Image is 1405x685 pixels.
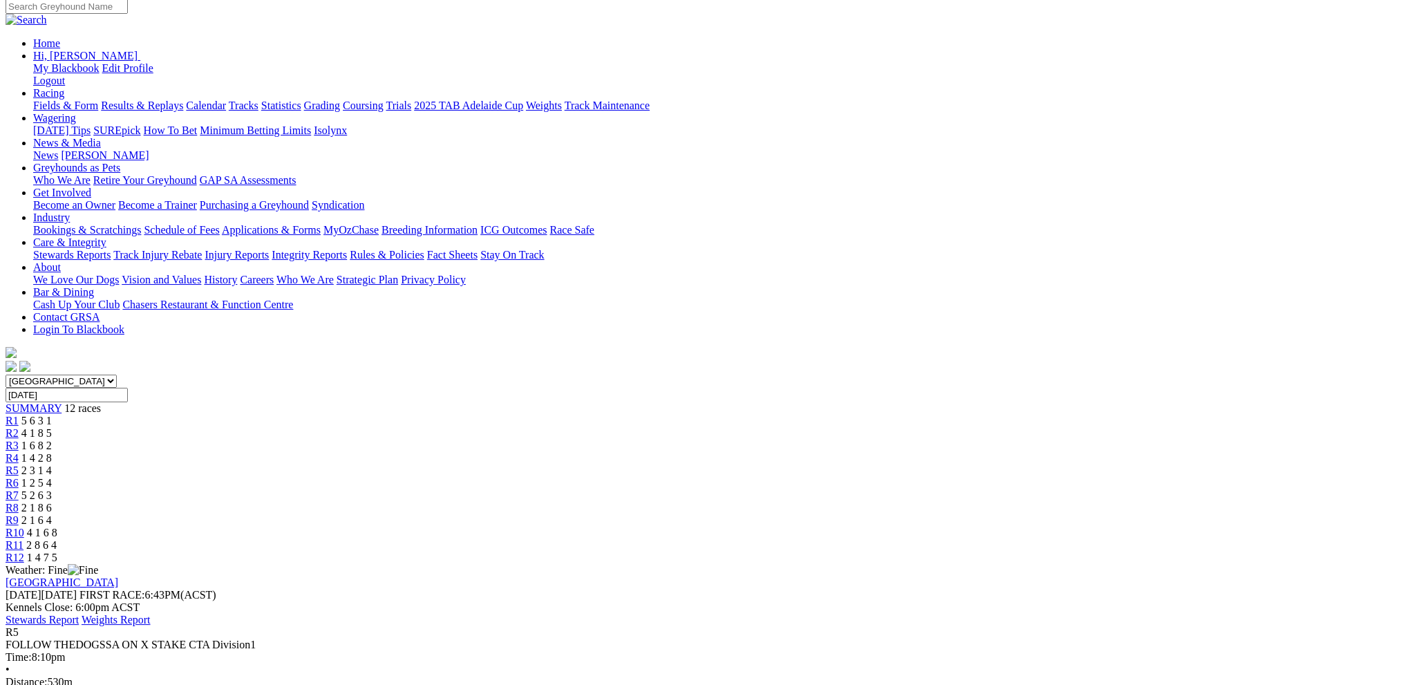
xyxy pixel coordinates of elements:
a: Care & Integrity [33,236,106,248]
span: [DATE] [6,589,77,601]
a: SUMMARY [6,402,62,414]
a: How To Bet [144,124,198,136]
a: [PERSON_NAME] [61,149,149,161]
a: Chasers Restaurant & Function Centre [122,299,293,310]
a: History [204,274,237,285]
img: facebook.svg [6,361,17,372]
a: Industry [33,212,70,223]
div: FOLLOW THEDOGSSA ON X STAKE CTA Division1 [6,639,1399,651]
a: Become an Owner [33,199,115,211]
a: Grading [304,100,340,111]
a: Racing [33,87,64,99]
a: Edit Profile [102,62,153,74]
a: Results & Replays [101,100,183,111]
a: Stewards Reports [33,249,111,261]
input: Select date [6,388,128,402]
a: Who We Are [33,174,91,186]
a: My Blackbook [33,62,100,74]
a: Fields & Form [33,100,98,111]
a: GAP SA Assessments [200,174,296,186]
span: 1 4 7 5 [27,552,57,563]
div: About [33,274,1399,286]
a: Integrity Reports [272,249,347,261]
div: Industry [33,224,1399,236]
a: SUREpick [93,124,140,136]
a: Vision and Values [122,274,201,285]
a: Trials [386,100,411,111]
a: We Love Our Dogs [33,274,119,285]
a: Injury Reports [205,249,269,261]
a: Schedule of Fees [144,224,219,236]
span: 2 1 8 6 [21,502,52,514]
a: Privacy Policy [401,274,466,285]
a: Syndication [312,199,364,211]
span: Weather: Fine [6,564,98,576]
a: Fact Sheets [427,249,478,261]
a: R3 [6,440,19,451]
span: 12 races [64,402,101,414]
div: Hi, [PERSON_NAME] [33,62,1399,87]
a: MyOzChase [323,224,379,236]
span: [DATE] [6,589,41,601]
img: twitter.svg [19,361,30,372]
a: R7 [6,489,19,501]
span: 5 2 6 3 [21,489,52,501]
div: 8:10pm [6,651,1399,664]
div: Care & Integrity [33,249,1399,261]
span: Time: [6,651,32,663]
div: Kennels Close: 6:00pm ACST [6,601,1399,614]
a: R10 [6,527,24,538]
div: Racing [33,100,1399,112]
a: Get Involved [33,187,91,198]
a: Minimum Betting Limits [200,124,311,136]
a: [DATE] Tips [33,124,91,136]
img: Fine [68,564,98,576]
div: Wagering [33,124,1399,137]
img: logo-grsa-white.png [6,347,17,358]
span: 4 1 8 5 [21,427,52,439]
span: FIRST RACE: [79,589,144,601]
div: Get Involved [33,199,1399,212]
a: Contact GRSA [33,311,100,323]
a: [GEOGRAPHIC_DATA] [6,576,118,588]
a: News & Media [33,137,101,149]
a: Breeding Information [381,224,478,236]
span: Hi, [PERSON_NAME] [33,50,138,62]
span: 1 4 2 8 [21,452,52,464]
a: Careers [240,274,274,285]
a: R9 [6,514,19,526]
span: 1 6 8 2 [21,440,52,451]
a: Weights [526,100,562,111]
span: 5 6 3 1 [21,415,52,426]
a: R6 [6,477,19,489]
span: 2 1 6 4 [21,514,52,526]
a: News [33,149,58,161]
div: News & Media [33,149,1399,162]
span: 6:43PM(ACST) [79,589,216,601]
span: 2 8 6 4 [26,539,57,551]
span: 4 1 6 8 [27,527,57,538]
a: 2025 TAB Adelaide Cup [414,100,523,111]
a: Tracks [229,100,258,111]
a: Who We Are [276,274,334,285]
a: Stay On Track [480,249,544,261]
a: Retire Your Greyhound [93,174,197,186]
a: Weights Report [82,614,151,626]
a: Applications & Forms [222,224,321,236]
a: Track Maintenance [565,100,650,111]
span: R5 [6,626,19,638]
a: R12 [6,552,24,563]
a: Bookings & Scratchings [33,224,141,236]
a: Cash Up Your Club [33,299,120,310]
a: R8 [6,502,19,514]
a: Wagering [33,112,76,124]
a: R1 [6,415,19,426]
a: ICG Outcomes [480,224,547,236]
a: Become a Trainer [118,199,197,211]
